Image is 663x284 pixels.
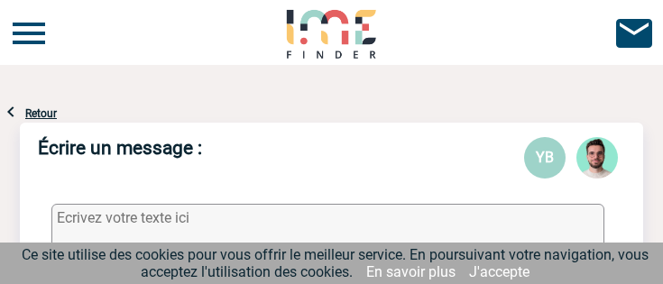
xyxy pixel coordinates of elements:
[524,137,566,179] div: Yamina BENAMARA
[22,246,649,280] span: Ce site utilise des cookies pour vous offrir le meilleur service. En poursuivant votre navigation...
[20,137,220,159] p: Écrire un message :
[366,263,456,280] a: En savoir plus
[576,137,618,179] img: 121547-2.png
[576,137,618,179] div: Benjamin ROLAND
[524,137,566,179] p: YB
[25,107,57,120] a: Retour
[469,263,529,280] a: J'accepte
